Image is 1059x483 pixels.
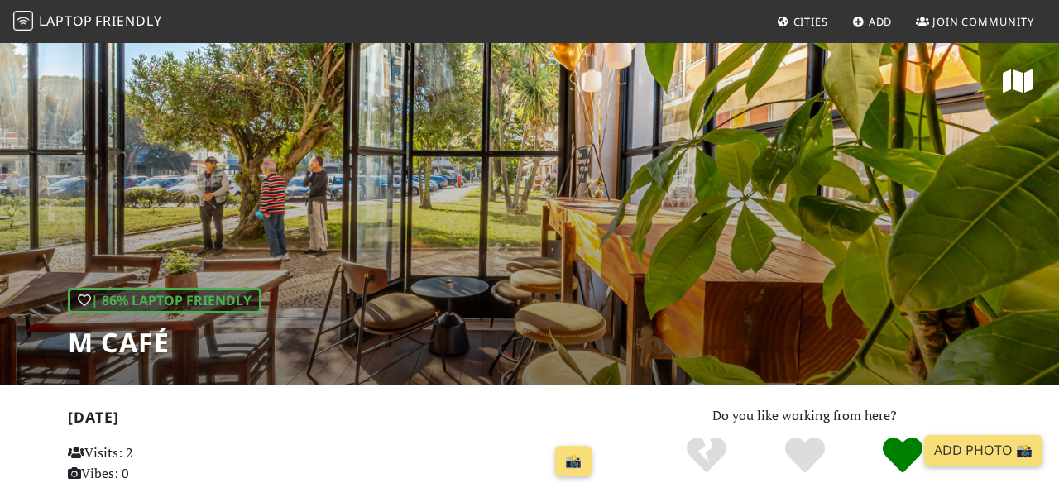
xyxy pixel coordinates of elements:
[68,327,261,358] h1: M Café
[13,7,162,36] a: LaptopFriendly LaptopFriendly
[555,446,592,477] a: 📸
[68,409,598,433] h2: [DATE]
[909,7,1041,36] a: Join Community
[95,12,161,30] span: Friendly
[68,288,261,314] div: | 86% Laptop Friendly
[618,405,991,427] p: Do you like working from here?
[854,435,952,476] div: Definitely!
[846,7,899,36] a: Add
[13,11,33,31] img: LaptopFriendly
[657,435,755,476] div: No
[755,435,854,476] div: Yes
[770,7,835,36] a: Cities
[924,435,1042,466] a: Add Photo 📸
[793,14,828,29] span: Cities
[932,14,1034,29] span: Join Community
[869,14,893,29] span: Add
[39,12,93,30] span: Laptop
